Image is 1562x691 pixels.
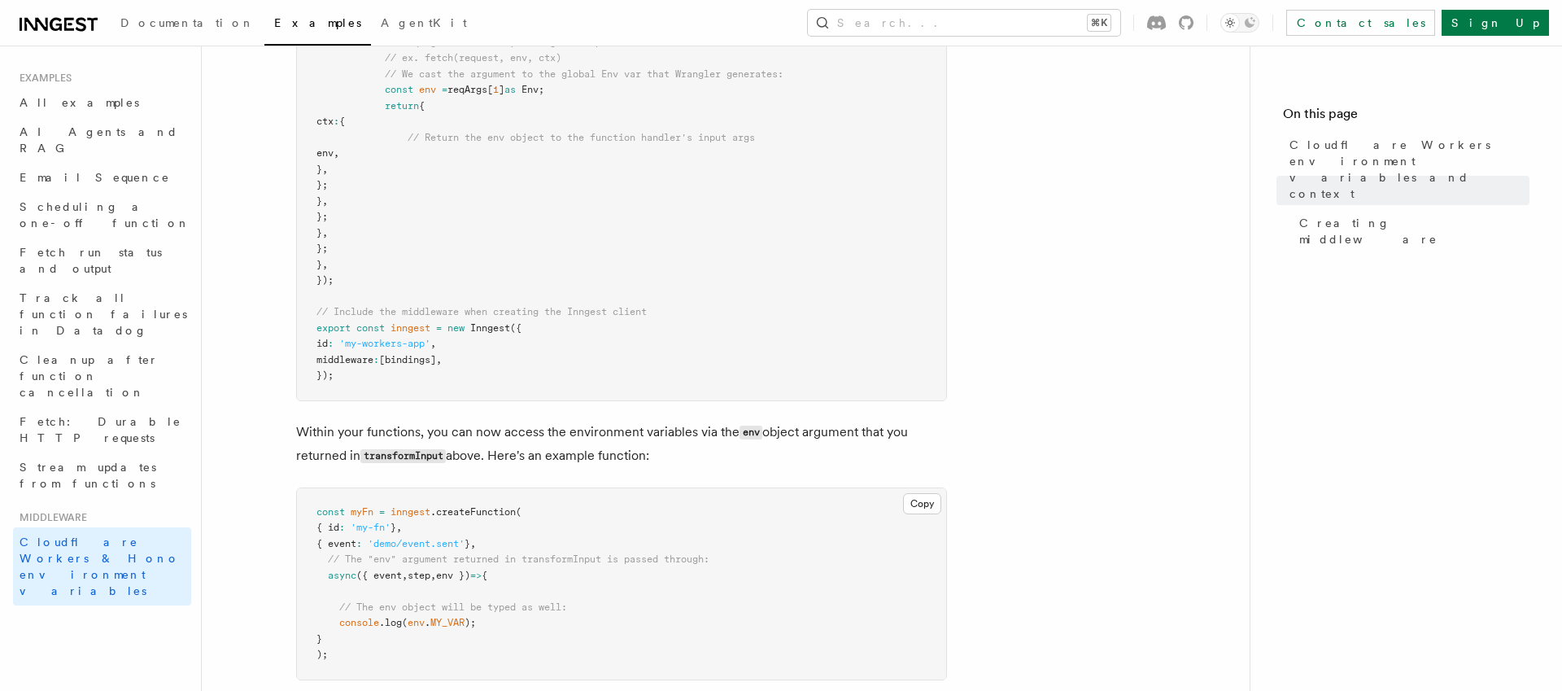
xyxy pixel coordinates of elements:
span: : [334,116,339,127]
span: // Include the middleware when creating the Inngest client [316,306,647,317]
span: const [385,84,413,95]
span: } [465,538,470,549]
span: }; [316,243,328,254]
span: Fetch: Durable HTTP requests [20,415,181,444]
a: Cleanup after function cancellation [13,345,191,407]
span: ); [465,617,476,628]
span: All examples [20,96,139,109]
span: : [356,538,362,549]
span: = [442,84,447,95]
span: inngest [390,506,430,518]
a: AgentKit [371,5,477,44]
span: new [447,322,465,334]
span: , [430,338,436,349]
span: Documentation [120,16,255,29]
h4: On this page [1283,104,1529,130]
button: Copy [903,493,941,514]
a: Fetch: Durable HTTP requests [13,407,191,453]
span: ; [539,84,544,95]
span: // Return the env object to the function handler's input args [408,132,755,143]
span: : [328,338,334,349]
span: { [419,100,425,112]
span: AI Agents and RAG [20,125,178,155]
span: return [385,100,419,112]
span: env [408,617,425,628]
span: MY_VAR [430,617,465,628]
span: Env [521,84,539,95]
span: Examples [274,16,361,29]
span: { [339,116,345,127]
span: }); [316,370,334,381]
a: Contact sales [1286,10,1435,36]
span: .createFunction [430,506,516,518]
a: Stream updates from functions [13,453,191,498]
span: Middleware [13,511,87,524]
span: , [322,195,328,207]
span: ctx [316,116,334,127]
span: ({ [510,322,521,334]
span: Cleanup after function cancellation [20,353,159,399]
a: Sign Up [1442,10,1549,36]
span: const [316,506,345,518]
a: Track all function failures in Datadog [13,283,191,345]
span: ); [316,649,328,660]
span: . [425,617,430,628]
span: }; [316,211,328,222]
span: as [504,84,516,95]
span: 'demo/event.sent' [368,538,465,549]
span: , [402,570,408,581]
span: env [316,147,334,159]
span: env }) [436,570,470,581]
a: Cloudflare Workers environment variables and context [1283,130,1529,208]
span: } [316,164,322,175]
a: Fetch run status and output [13,238,191,283]
span: Scheduling a one-off function [20,200,190,230]
span: ( [516,506,521,518]
span: } [390,522,396,533]
span: { event [316,538,356,549]
span: } [316,195,322,207]
span: step [408,570,430,581]
span: Cloudflare Workers & Hono environment variables [20,536,180,597]
a: Creating middleware [1293,208,1529,254]
a: Email Sequence [13,163,191,192]
a: Cloudflare Workers & Hono environment variables [13,527,191,606]
span: { id [316,522,339,533]
span: id [316,338,328,349]
span: inngest [390,322,430,334]
span: { [482,570,487,581]
span: async [328,570,356,581]
span: Creating middleware [1299,215,1529,247]
span: ] [499,84,504,95]
span: ( [402,617,408,628]
span: Email Sequence [20,171,170,184]
span: } [316,633,322,645]
span: Examples [13,72,72,85]
span: console [339,617,379,628]
kbd: ⌘K [1088,15,1110,31]
span: , [322,164,328,175]
span: export [316,322,351,334]
span: // ex. fetch(request, env, ctx) [385,52,561,63]
span: , [334,147,339,159]
span: } [316,227,322,238]
span: const [356,322,385,334]
span: Stream updates from functions [20,461,156,490]
span: Inngest [470,322,510,334]
code: env [740,426,762,440]
span: 'my-workers-app' [339,338,430,349]
span: ({ event [356,570,402,581]
button: Toggle dark mode [1220,13,1259,33]
span: env [419,84,436,95]
span: AgentKit [381,16,467,29]
span: , [436,354,442,365]
code: transformInput [360,449,446,463]
a: Scheduling a one-off function [13,192,191,238]
a: AI Agents and RAG [13,117,191,163]
span: myFn [351,506,373,518]
span: = [436,322,442,334]
span: // reqArgs is the array of arguments passed to the Worker's fetch event handler [385,37,835,48]
span: // The "env" argument returned in transformInput is passed through: [328,553,709,565]
span: , [430,570,436,581]
span: }; [316,179,328,190]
